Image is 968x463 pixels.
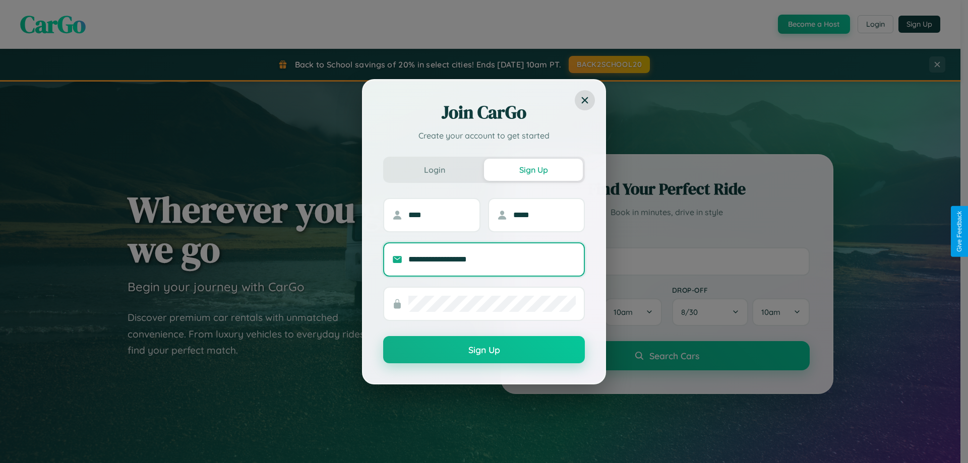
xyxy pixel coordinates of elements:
button: Login [385,159,484,181]
button: Sign Up [383,336,585,363]
button: Sign Up [484,159,583,181]
div: Give Feedback [956,211,963,252]
h2: Join CarGo [383,100,585,124]
p: Create your account to get started [383,129,585,142]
